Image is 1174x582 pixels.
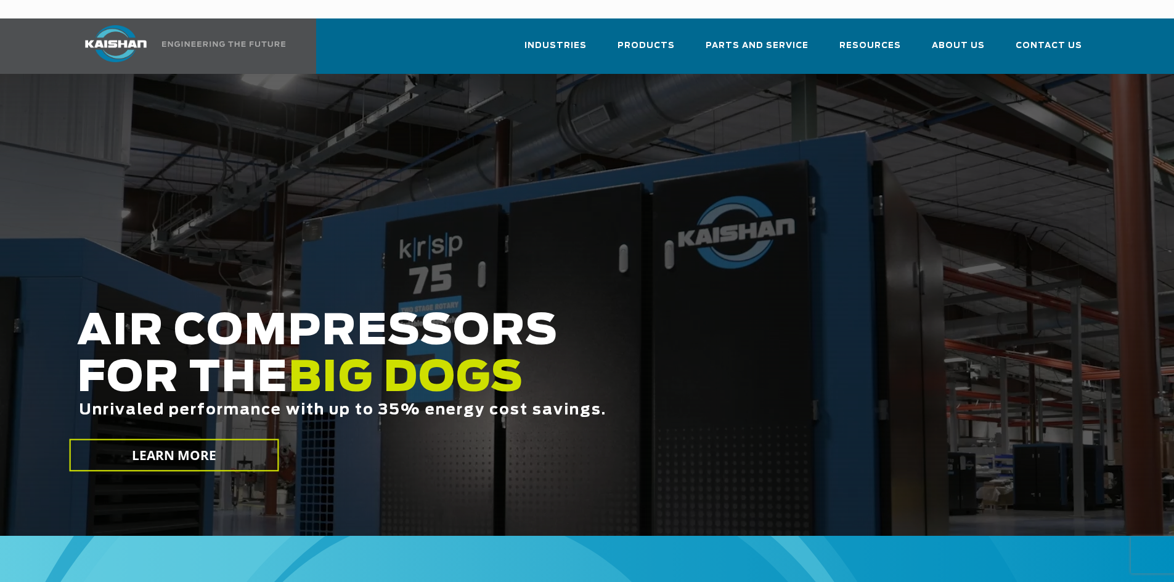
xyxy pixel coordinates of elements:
[524,30,587,71] a: Industries
[162,41,285,47] img: Engineering the future
[69,439,279,472] a: LEARN MORE
[79,403,606,418] span: Unrivaled performance with up to 35% energy cost savings.
[70,25,162,62] img: kaishan logo
[1016,30,1082,71] a: Contact Us
[70,18,288,74] a: Kaishan USA
[1016,39,1082,53] span: Contact Us
[839,30,901,71] a: Resources
[932,30,985,71] a: About Us
[839,39,901,53] span: Resources
[706,30,809,71] a: Parts and Service
[288,358,524,400] span: BIG DOGS
[524,39,587,53] span: Industries
[77,309,925,457] h2: AIR COMPRESSORS FOR THE
[618,39,675,53] span: Products
[618,30,675,71] a: Products
[706,39,809,53] span: Parts and Service
[932,39,985,53] span: About Us
[131,447,216,464] span: LEARN MORE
